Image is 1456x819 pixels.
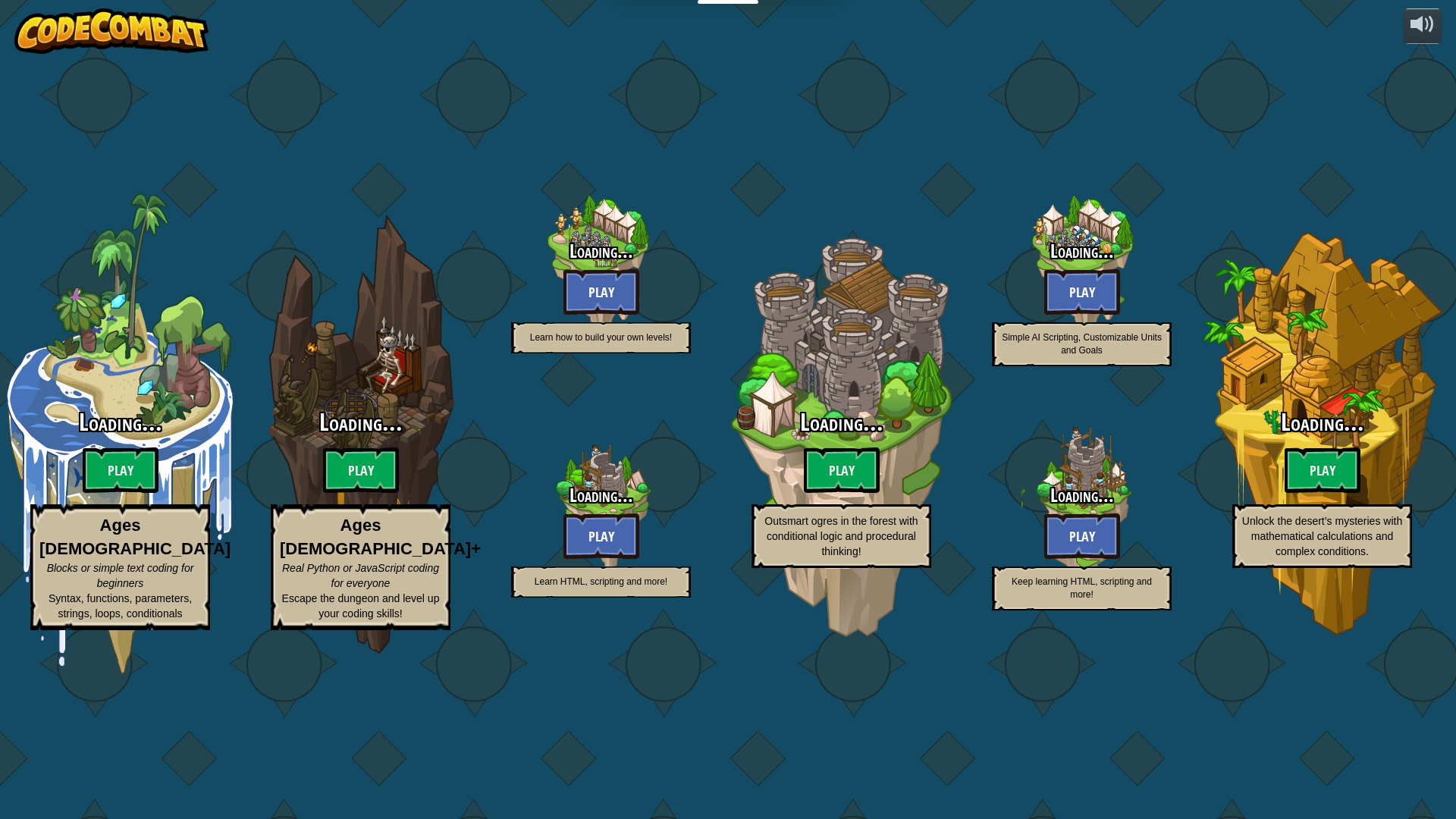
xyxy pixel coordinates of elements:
span: Loading... [1050,238,1114,264]
div: Complete previous world to unlock [481,145,721,385]
btn: Play [1285,447,1360,493]
btn: Play [563,513,639,559]
div: Complete previous world to unlock [1202,193,1442,674]
span: Syntax, functions, parameters, strings, loops, conditionals [49,592,192,620]
span: Loading... [570,238,633,264]
span: Loading... [800,406,883,438]
strong: Ages [DEMOGRAPHIC_DATA] [39,516,231,558]
span: Loading... [79,406,162,438]
btn: Play [83,447,158,493]
span: Escape the dungeon and level up your coding skills! [282,592,440,620]
span: Learn how to build your own levels! [530,332,672,343]
span: Loading... [570,482,633,508]
div: Complete previous world to unlock [240,193,481,674]
span: Loading... [319,406,403,438]
span: Unlock the desert’s mysteries with mathematical calculations and complex conditions. [1242,515,1402,557]
button: Adjust volume [1404,8,1442,44]
span: Simple AI Scripting, Customizable Units and Goals [1002,332,1162,356]
span: Keep learning HTML, scripting and more! [1012,576,1152,600]
div: Complete previous world to unlock [481,389,721,629]
span: Real Python or JavaScript coding for everyone [282,562,439,589]
btn: Play [323,447,399,493]
div: Complete previous world to unlock [962,145,1202,385]
strong: Ages [DEMOGRAPHIC_DATA]+ [280,516,481,558]
span: Blocks or simple text coding for beginners [47,562,194,589]
div: Complete previous world to unlock [721,193,962,674]
span: Outsmart ogres in the forest with conditional logic and procedural thinking! [764,515,918,557]
btn: Play [1044,269,1120,315]
btn: Play [1044,513,1120,559]
btn: Play [563,269,639,315]
span: Learn HTML, scripting and more! [535,576,667,587]
div: Complete previous world to unlock [962,389,1202,629]
span: Loading... [1281,406,1364,438]
span: Loading... [1050,482,1114,508]
img: CodeCombat - Learn how to code by playing a game [14,8,209,54]
btn: Play [804,447,880,493]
